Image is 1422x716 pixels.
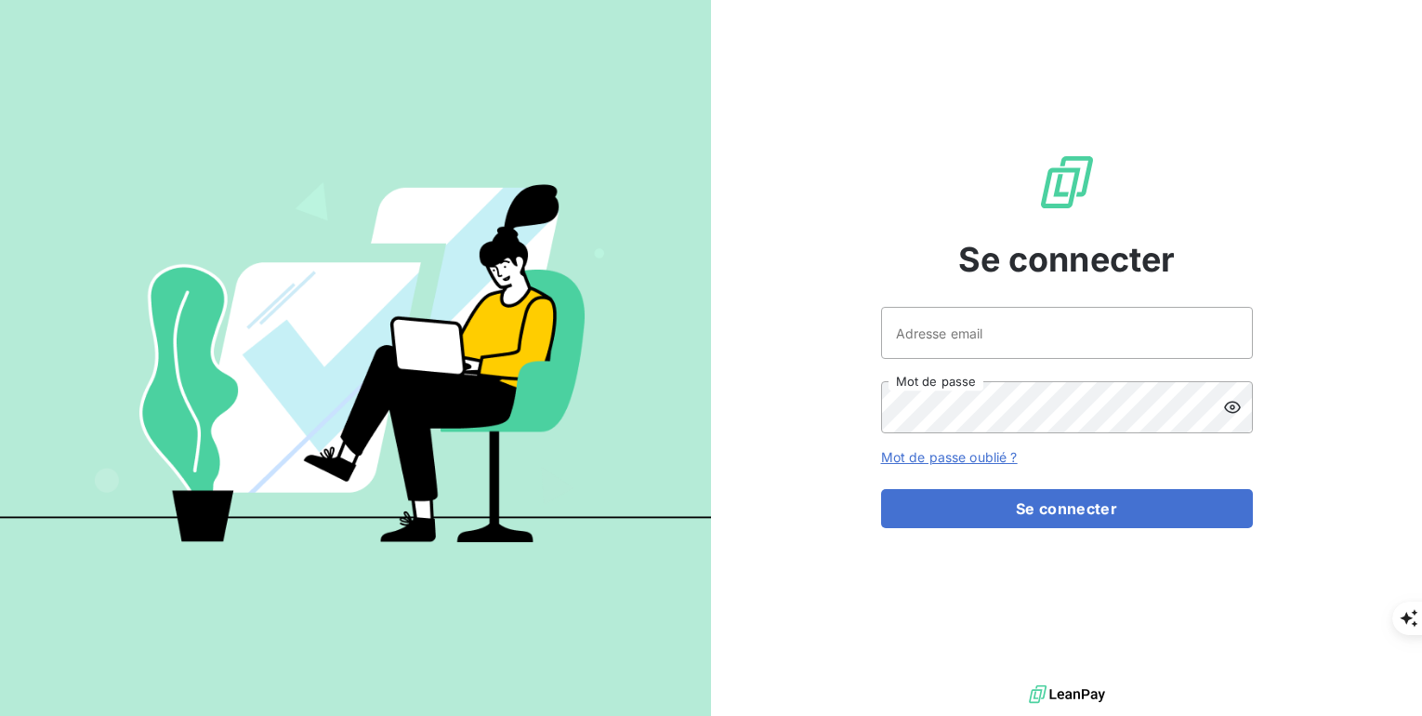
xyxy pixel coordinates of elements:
img: Logo LeanPay [1037,152,1097,212]
input: placeholder [881,307,1253,359]
button: Se connecter [881,489,1253,528]
img: logo [1029,681,1105,709]
span: Se connecter [958,234,1176,285]
a: Mot de passe oublié ? [881,449,1018,465]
